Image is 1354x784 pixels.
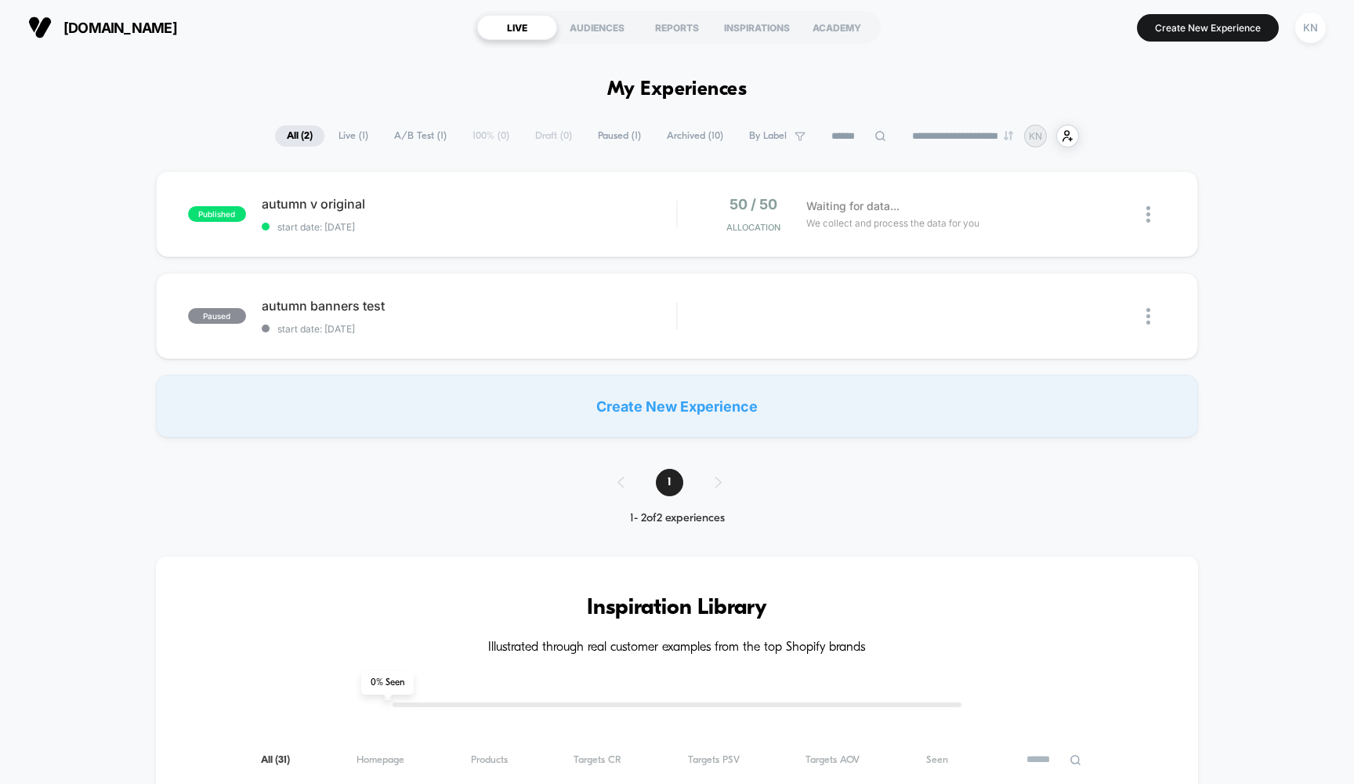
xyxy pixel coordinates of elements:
span: start date: [DATE] [262,221,677,233]
div: KN [1295,13,1326,43]
span: 0 % Seen [361,671,414,695]
h1: My Experiences [607,78,748,101]
span: By Label [749,130,787,142]
button: [DOMAIN_NAME] [24,15,182,40]
span: paused [188,308,246,324]
span: Products [471,754,508,766]
span: Homepage [357,754,404,766]
div: INSPIRATIONS [717,15,797,40]
span: Seen [926,754,948,766]
span: autumn banners test [262,298,677,314]
h3: Inspiration Library [203,596,1152,621]
button: KN [1291,12,1330,44]
div: AUDIENCES [557,15,637,40]
p: KN [1029,130,1042,142]
span: autumn v original [262,196,677,212]
span: start date: [DATE] [262,323,677,335]
h4: Illustrated through real customer examples from the top Shopify brands [203,641,1152,655]
span: Targets CR [574,754,621,766]
div: LIVE [477,15,557,40]
span: 50 / 50 [729,196,777,212]
span: Paused ( 1 ) [586,125,653,147]
span: Waiting for data... [806,198,900,215]
span: A/B Test ( 1 ) [382,125,458,147]
img: end [1004,131,1013,140]
span: We collect and process the data for you [806,216,979,230]
span: Allocation [726,222,780,233]
span: 1 [656,469,683,496]
span: Archived ( 10 ) [655,125,735,147]
span: [DOMAIN_NAME] [63,20,177,36]
span: Targets PSV [688,754,740,766]
div: Create New Experience [156,375,1199,437]
div: 1 - 2 of 2 experiences [602,512,753,525]
button: Create New Experience [1137,14,1279,42]
img: close [1146,308,1150,325]
span: All [261,754,290,766]
div: ACADEMY [797,15,877,40]
span: Targets AOV [806,754,860,766]
span: published [188,206,246,222]
img: close [1146,206,1150,223]
span: All ( 2 ) [275,125,324,147]
img: Visually logo [28,16,52,39]
span: Live ( 1 ) [327,125,380,147]
div: REPORTS [637,15,717,40]
span: ( 31 ) [275,755,290,765]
